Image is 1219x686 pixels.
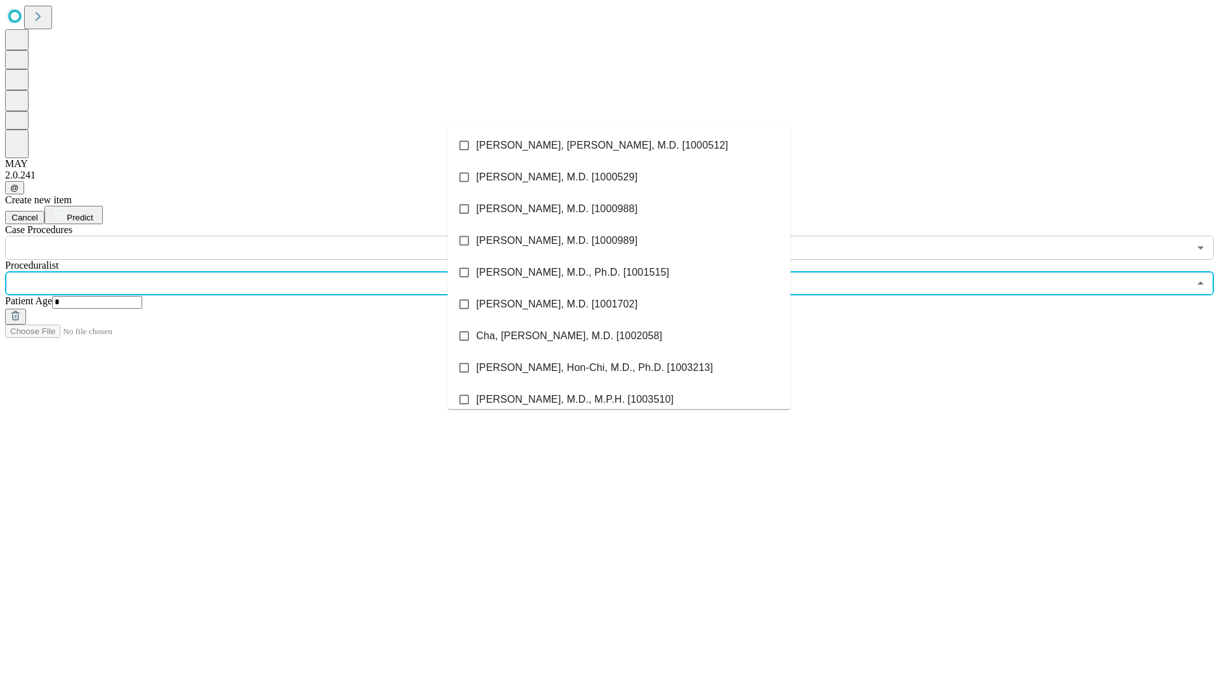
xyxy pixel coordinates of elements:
[476,138,728,153] span: [PERSON_NAME], [PERSON_NAME], M.D. [1000512]
[11,213,38,222] span: Cancel
[44,206,103,224] button: Predict
[476,328,662,344] span: Cha, [PERSON_NAME], M.D. [1002058]
[476,170,637,185] span: [PERSON_NAME], M.D. [1000529]
[5,170,1214,181] div: 2.0.241
[1192,239,1209,257] button: Open
[5,211,44,224] button: Cancel
[5,224,72,235] span: Scheduled Procedure
[5,295,52,306] span: Patient Age
[67,213,93,222] span: Predict
[5,260,58,271] span: Proceduralist
[476,360,713,375] span: [PERSON_NAME], Hon-Chi, M.D., Ph.D. [1003213]
[476,233,637,248] span: [PERSON_NAME], M.D. [1000989]
[5,194,72,205] span: Create new item
[1192,274,1209,292] button: Close
[476,265,669,280] span: [PERSON_NAME], M.D., Ph.D. [1001515]
[476,297,637,312] span: [PERSON_NAME], M.D. [1001702]
[476,201,637,217] span: [PERSON_NAME], M.D. [1000988]
[476,392,674,407] span: [PERSON_NAME], M.D., M.P.H. [1003510]
[10,183,19,192] span: @
[5,181,24,194] button: @
[5,158,1214,170] div: MAY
